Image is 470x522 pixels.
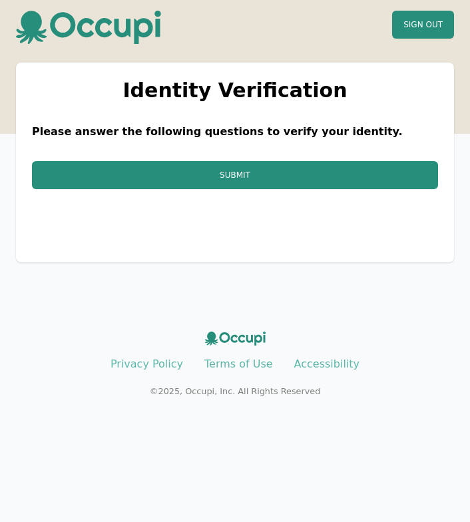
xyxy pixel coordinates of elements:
[294,358,359,370] a: Accessibility
[111,358,183,370] a: Privacy Policy
[32,125,403,138] strong: Please answer the following questions to verify your identity.
[392,11,454,39] button: Sign Out
[32,161,438,189] button: Submit
[204,358,273,370] a: Terms of Use
[150,386,321,396] small: © 2025 , Occupi, Inc. All Rights Reserved
[32,79,438,103] h1: Identity Verification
